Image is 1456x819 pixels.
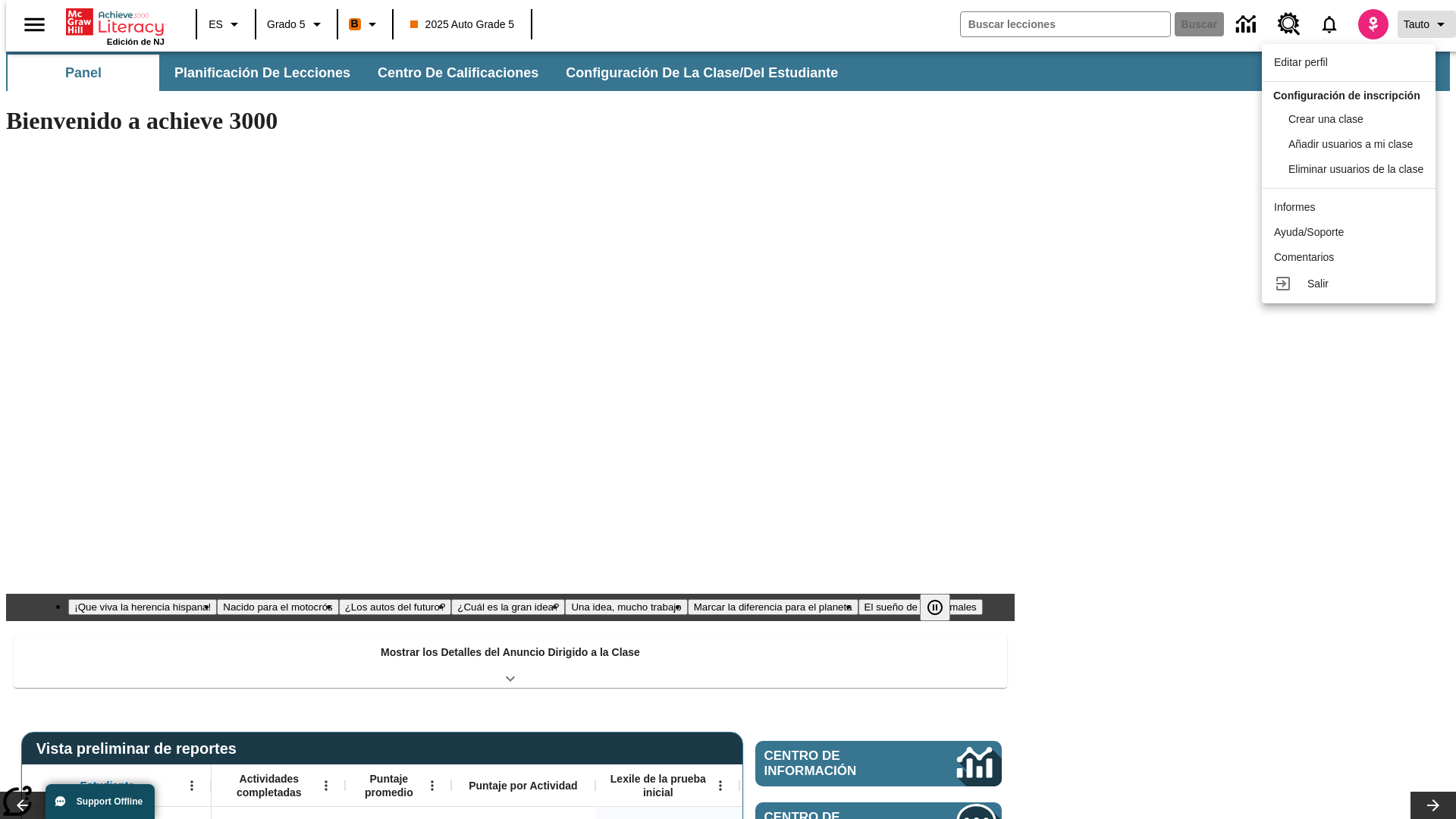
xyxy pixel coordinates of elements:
span: Eliminar usuarios de la clase [1288,163,1423,175]
span: Salir [1307,278,1329,290]
span: Editar perfil [1274,56,1328,68]
span: Informes [1274,201,1315,213]
span: Crear una clase [1288,113,1363,125]
span: Añadir usuarios a mi clase [1288,138,1413,150]
span: Ayuda/Soporte [1274,226,1344,238]
span: Configuración de inscripción [1273,89,1420,102]
span: Comentarios [1274,251,1334,263]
